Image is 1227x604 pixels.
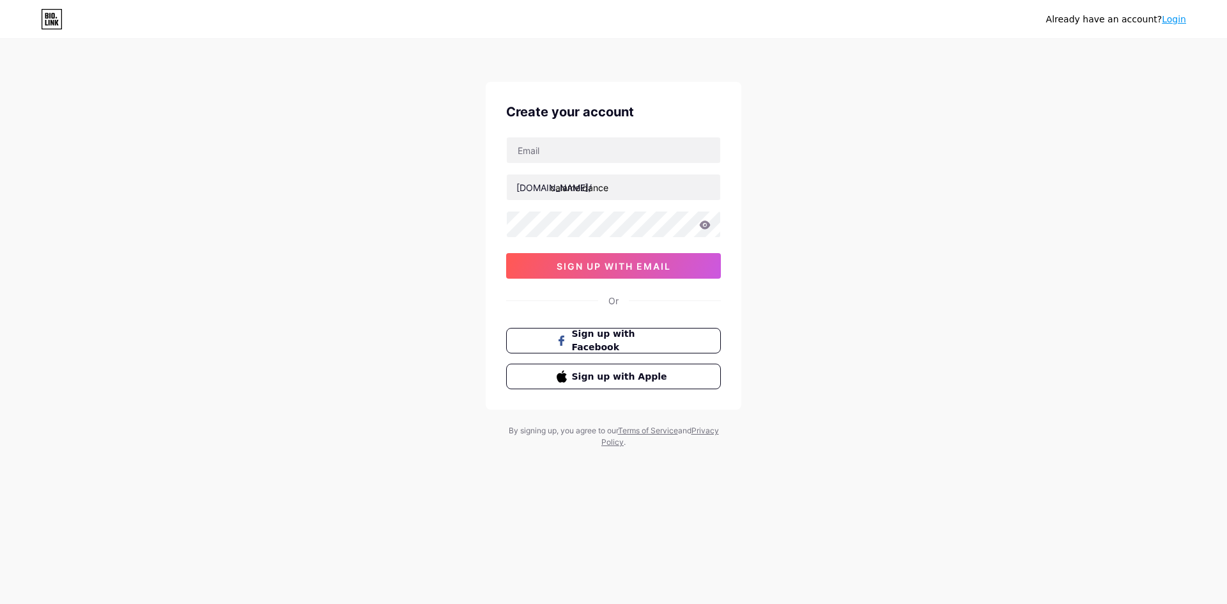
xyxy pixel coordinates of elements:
span: Sign up with Facebook [572,327,671,354]
a: Terms of Service [618,426,678,435]
input: Email [507,137,720,163]
div: Or [608,294,619,307]
div: Create your account [506,102,721,121]
span: Sign up with Apple [572,370,671,383]
div: Already have an account? [1046,13,1186,26]
span: sign up with email [557,261,671,272]
a: Login [1162,14,1186,24]
button: sign up with email [506,253,721,279]
input: username [507,174,720,200]
button: Sign up with Facebook [506,328,721,353]
div: By signing up, you agree to our and . [505,425,722,448]
button: Sign up with Apple [506,364,721,389]
div: [DOMAIN_NAME]/ [516,181,592,194]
